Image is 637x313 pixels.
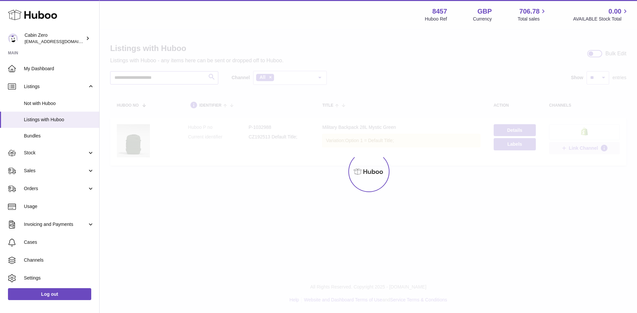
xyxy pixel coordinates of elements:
[25,32,84,45] div: Cabin Zero
[518,7,547,22] a: 706.78 Total sales
[477,7,492,16] strong: GBP
[573,7,629,22] a: 0.00 AVAILABLE Stock Total
[24,83,87,90] span: Listings
[24,275,94,281] span: Settings
[24,168,87,174] span: Sales
[24,100,94,107] span: Not with Huboo
[24,257,94,263] span: Channels
[519,7,539,16] span: 706.78
[24,203,94,210] span: Usage
[24,239,94,245] span: Cases
[24,221,87,228] span: Invoicing and Payments
[24,117,94,123] span: Listings with Huboo
[573,16,629,22] span: AVAILABLE Stock Total
[24,133,94,139] span: Bundles
[473,16,492,22] div: Currency
[24,185,87,192] span: Orders
[425,16,447,22] div: Huboo Ref
[24,150,87,156] span: Stock
[8,33,18,43] img: internalAdmin-8457@internal.huboo.com
[24,66,94,72] span: My Dashboard
[518,16,547,22] span: Total sales
[8,288,91,300] a: Log out
[608,7,621,16] span: 0.00
[25,39,98,44] span: [EMAIL_ADDRESS][DOMAIN_NAME]
[432,7,447,16] strong: 8457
